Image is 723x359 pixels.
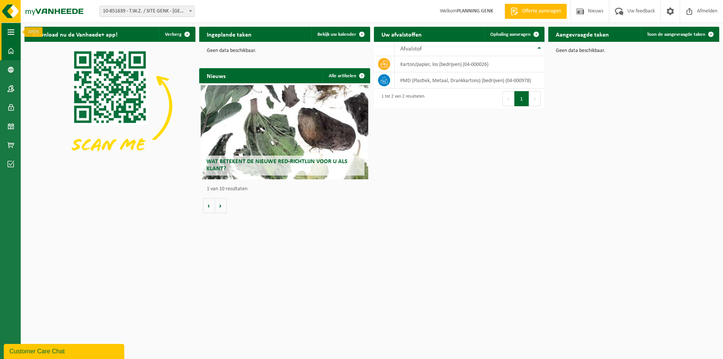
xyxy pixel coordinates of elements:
p: Geen data beschikbaar. [207,48,363,53]
iframe: chat widget [4,342,126,359]
p: 1 van 10 resultaten [207,186,366,192]
span: Offerte aanvragen [520,8,563,15]
h2: Aangevraagde taken [548,27,616,41]
span: Afvalstof [400,46,422,52]
h2: Nieuws [199,68,233,83]
button: Volgende [215,198,227,213]
button: Verberg [159,27,195,42]
h2: Download nu de Vanheede+ app! [24,27,125,41]
div: 1 tot 2 van 2 resultaten [378,90,424,107]
a: Ophaling aanvragen [484,27,544,42]
span: Wat betekent de nieuwe RED-richtlijn voor u als klant? [206,159,348,172]
button: Next [529,91,541,106]
strong: PLANNING GENK [457,8,493,14]
span: 10-851639 - T.W.Z. / SITE GENK - GENK [100,6,194,17]
span: Ophaling aanvragen [490,32,531,37]
button: Vorige [203,198,215,213]
span: Toon de aangevraagde taken [647,32,705,37]
span: Bekijk uw kalender [317,32,356,37]
td: PMD (Plastiek, Metaal, Drankkartons) (bedrijven) (04-000978) [395,72,545,89]
td: karton/papier, los (bedrijven) (04-000026) [395,56,545,72]
a: Alle artikelen [323,68,369,83]
a: Offerte aanvragen [505,4,567,19]
p: Geen data beschikbaar. [556,48,712,53]
a: Toon de aangevraagde taken [641,27,718,42]
img: Download de VHEPlus App [24,42,195,170]
h2: Uw afvalstoffen [374,27,429,41]
span: Verberg [165,32,182,37]
span: 10-851639 - T.W.Z. / SITE GENK - GENK [99,6,195,17]
a: Wat betekent de nieuwe RED-richtlijn voor u als klant? [201,85,368,179]
a: Bekijk uw kalender [311,27,369,42]
button: 1 [514,91,529,106]
button: Previous [502,91,514,106]
h2: Ingeplande taken [199,27,259,41]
